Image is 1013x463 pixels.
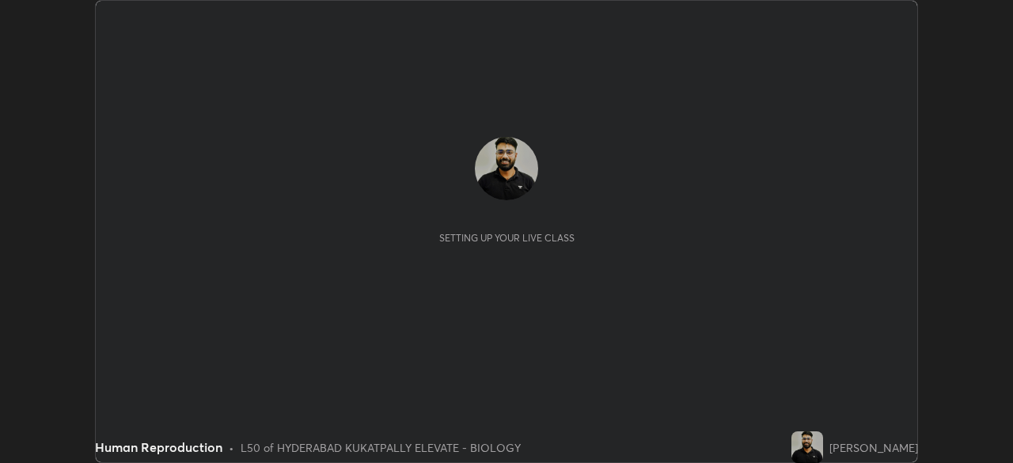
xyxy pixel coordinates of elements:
div: L50 of HYDERABAD KUKATPALLY ELEVATE - BIOLOGY [241,439,521,456]
div: Setting up your live class [439,232,575,244]
img: 8066297a22de4facbdfa5d22567f1bcc.jpg [791,431,823,463]
div: • [229,439,234,456]
div: Human Reproduction [95,438,222,457]
img: 8066297a22de4facbdfa5d22567f1bcc.jpg [475,137,538,200]
div: [PERSON_NAME] [829,439,918,456]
